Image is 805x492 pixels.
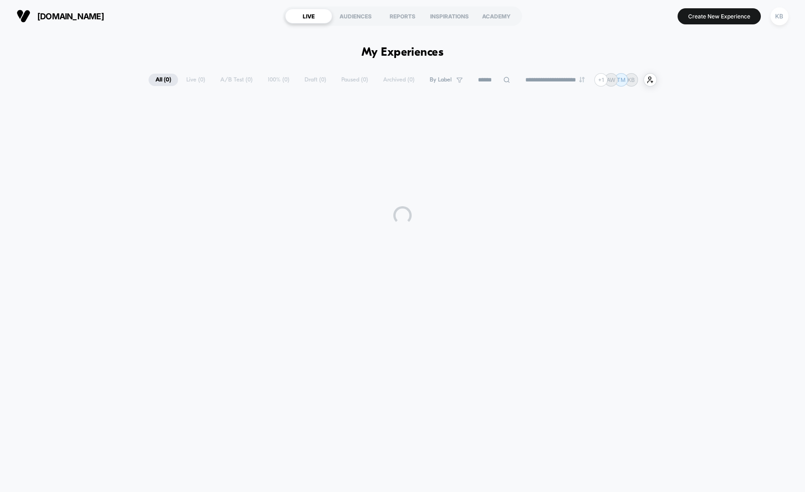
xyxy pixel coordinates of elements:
img: end [579,77,585,82]
span: By Label [430,76,452,83]
div: KB [770,7,788,25]
div: ACADEMY [473,9,520,23]
div: LIVE [285,9,332,23]
img: Visually logo [17,9,30,23]
div: + 1 [594,73,608,87]
span: [DOMAIN_NAME] [37,12,104,21]
p: TM [617,76,626,83]
button: [DOMAIN_NAME] [14,9,107,23]
div: INSPIRATIONS [426,9,473,23]
p: AW [607,76,615,83]
div: AUDIENCES [332,9,379,23]
button: Create New Experience [678,8,761,24]
button: KB [768,7,791,26]
span: All ( 0 ) [149,74,178,86]
p: KB [627,76,635,83]
div: REPORTS [379,9,426,23]
h1: My Experiences [362,46,444,59]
